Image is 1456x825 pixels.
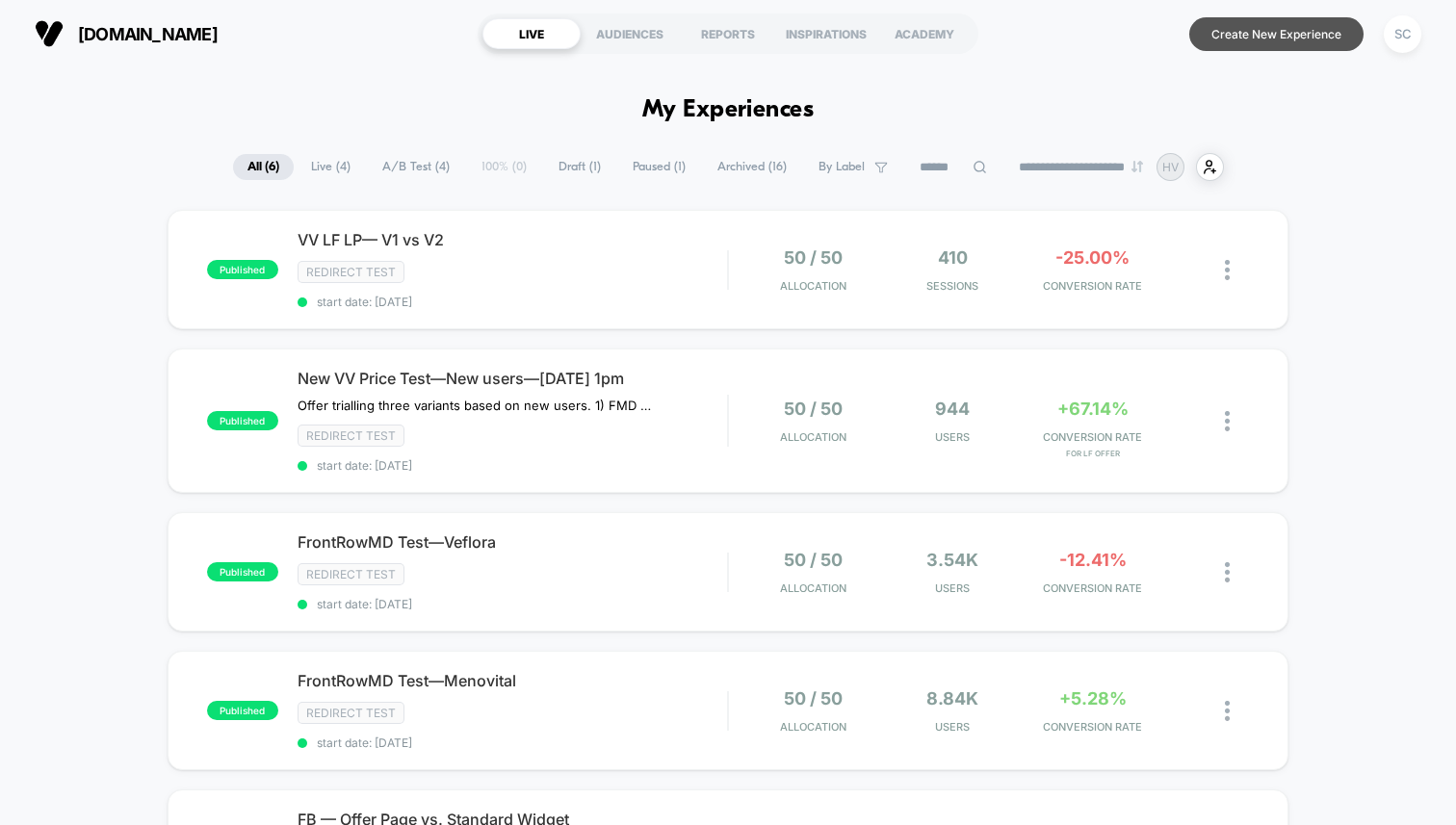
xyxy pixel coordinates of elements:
button: [DOMAIN_NAME] [29,18,223,49]
span: FrontRowMD Test—Veflora [298,532,727,552]
img: close [1225,411,1230,431]
span: A/B Test ( 4 ) [368,154,464,180]
span: Archived ( 16 ) [703,154,801,180]
span: FrontRowMD Test—Menovital [298,671,727,690]
span: for LF Offer [1027,449,1157,458]
span: Draft ( 1 ) [544,154,615,180]
span: start date: [DATE] [298,597,727,611]
span: 3.54k [926,550,978,570]
p: HV [1162,160,1179,174]
button: Create New Experience [1189,17,1364,51]
div: INSPIRATIONS [777,18,875,49]
div: ACADEMY [875,18,974,49]
span: Allocation [780,720,846,734]
img: end [1131,161,1143,172]
img: Visually logo [35,19,64,48]
span: Offer trialling three variants based on new users. 1) FMD (existing product with FrontrowMD badge... [298,398,655,413]
span: 944 [935,399,970,419]
span: CONVERSION RATE [1027,279,1157,293]
span: published [207,411,278,430]
span: +5.28% [1059,688,1127,709]
span: start date: [DATE] [298,735,727,750]
span: Allocation [780,279,846,293]
span: By Label [819,160,865,174]
span: CONVERSION RATE [1027,581,1157,595]
span: VV LF LP— V1 vs V2 [298,230,727,249]
span: +67.14% [1057,399,1129,419]
img: close [1225,260,1230,280]
span: New VV Price Test—New users—[DATE] 1pm [298,369,727,388]
span: Users [888,430,1018,444]
span: -25.00% [1055,247,1130,268]
span: published [207,562,278,581]
span: Redirect Test [298,261,404,283]
img: close [1225,562,1230,582]
span: [DOMAIN_NAME] [78,24,218,44]
span: Users [888,581,1018,595]
span: 50 / 50 [784,688,843,709]
span: 50 / 50 [784,247,843,268]
span: Paused ( 1 ) [618,154,700,180]
img: close [1225,701,1230,721]
span: Allocation [780,581,846,595]
span: Redirect Test [298,425,404,447]
span: start date: [DATE] [298,458,727,473]
div: LIVE [482,18,581,49]
span: CONVERSION RATE [1027,430,1157,444]
span: Sessions [888,279,1018,293]
span: 8.84k [926,688,978,709]
h1: My Experiences [642,96,815,124]
span: -12.41% [1059,550,1127,570]
span: Redirect Test [298,702,404,724]
span: start date: [DATE] [298,295,727,309]
div: SC [1384,15,1421,53]
span: Redirect Test [298,563,404,585]
span: CONVERSION RATE [1027,720,1157,734]
span: All ( 6 ) [233,154,294,180]
span: 410 [938,247,968,268]
span: Allocation [780,430,846,444]
span: 50 / 50 [784,550,843,570]
span: Users [888,720,1018,734]
span: 50 / 50 [784,399,843,419]
span: Live ( 4 ) [297,154,365,180]
div: AUDIENCES [581,18,679,49]
button: SC [1378,14,1427,54]
span: published [207,701,278,720]
span: published [207,260,278,279]
div: REPORTS [679,18,777,49]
